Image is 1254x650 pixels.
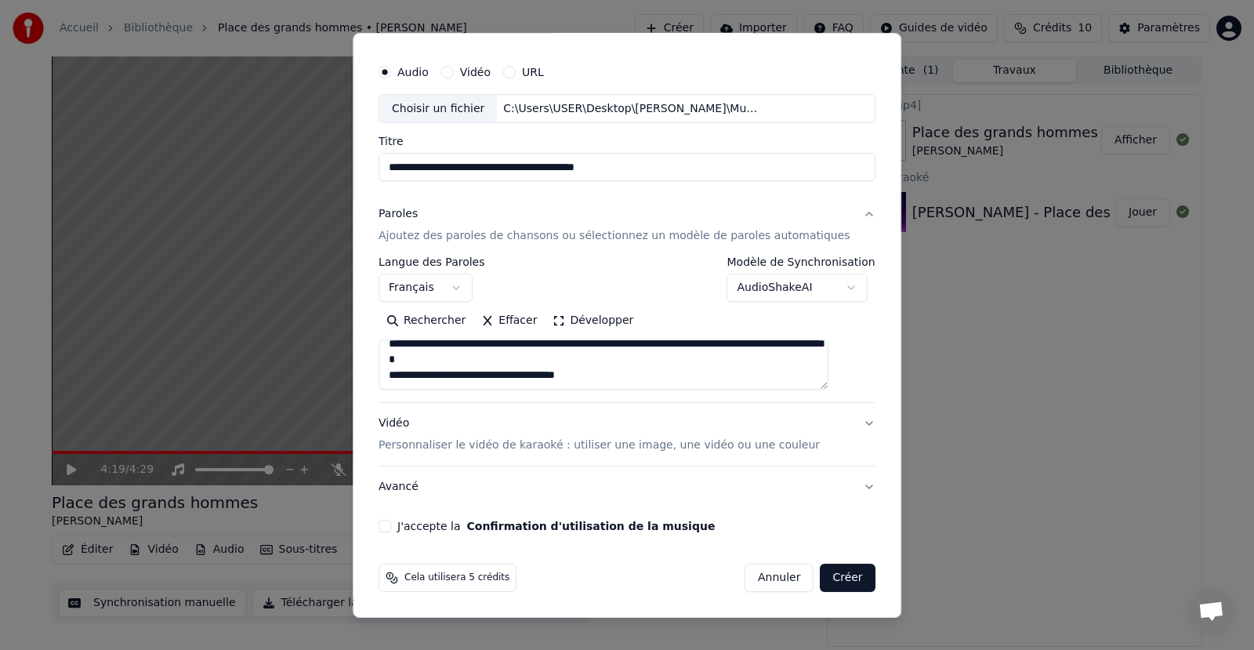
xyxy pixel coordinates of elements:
[379,94,497,122] div: Choisir un fichier
[460,66,491,77] label: Vidéo
[545,308,642,333] button: Développer
[397,66,429,77] label: Audio
[397,521,715,532] label: J'accepte la
[473,308,545,333] button: Effacer
[821,564,875,592] button: Créer
[379,467,875,507] button: Avancé
[379,136,875,147] label: Titre
[498,100,764,116] div: C:\Users\USER\Desktop\[PERSON_NAME]\Musique\[PERSON_NAME] - Place des grands hommes (Audio).mp3
[379,228,850,244] p: Ajoutez des paroles de chansons ou sélectionnez un modèle de paroles automatiques
[745,564,814,592] button: Annuler
[522,66,544,77] label: URL
[379,206,418,222] div: Paroles
[379,438,820,453] p: Personnaliser le vidéo de karaoké : utiliser une image, une vidéo ou une couleur
[379,308,473,333] button: Rechercher
[379,256,875,402] div: ParolesAjoutez des paroles de chansons ou sélectionnez un modèle de paroles automatiques
[379,194,875,256] button: ParolesAjoutez des paroles de chansons ou sélectionnez un modèle de paroles automatiques
[727,256,875,267] label: Modèle de Synchronisation
[467,521,716,532] button: J'accepte la
[404,572,509,584] span: Cela utilisera 5 crédits
[379,403,875,466] button: VidéoPersonnaliser le vidéo de karaoké : utiliser une image, une vidéo ou une couleur
[379,416,820,453] div: Vidéo
[379,256,485,267] label: Langue des Paroles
